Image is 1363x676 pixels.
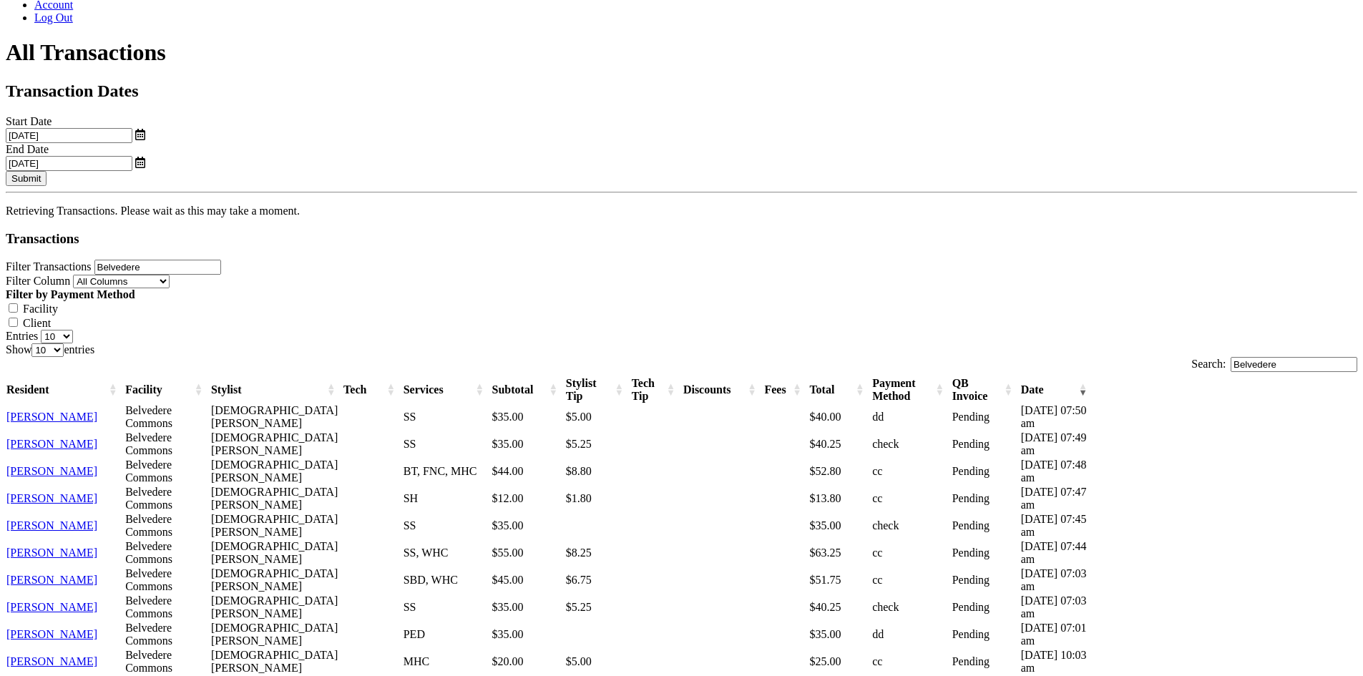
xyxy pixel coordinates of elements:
[124,567,210,594] td: Belvedere Commons
[871,458,951,485] td: cc
[403,403,492,431] td: SS
[403,485,492,512] td: SH
[6,156,132,171] input: Select Date
[403,431,492,458] td: SS
[124,376,210,403] th: Facility: activate to sort column ascending
[210,458,343,485] td: [DEMOGRAPHIC_DATA][PERSON_NAME]
[6,574,97,586] a: [PERSON_NAME]
[871,621,951,648] td: dd
[210,512,343,539] td: [DEMOGRAPHIC_DATA][PERSON_NAME]
[403,594,492,621] td: SS
[808,648,871,675] td: $25.00
[124,485,210,512] td: Belvedere Commons
[6,601,97,613] a: [PERSON_NAME]
[952,519,990,532] span: Pending
[808,539,871,567] td: $63.25
[565,458,631,485] td: $8.80
[6,260,92,273] label: Filter Transactions
[403,621,492,648] td: PED
[124,512,210,539] td: Belvedere Commons
[6,275,70,287] label: Filter Column
[871,403,951,431] td: dd
[6,547,97,559] a: [PERSON_NAME]
[565,648,631,675] td: $5.00
[1020,485,1095,512] td: [DATE] 07:47 am
[565,376,631,403] th: Stylist Tip: activate to sort column ascending
[23,303,58,315] label: Facility
[135,157,145,169] a: toggle
[6,411,97,423] a: [PERSON_NAME]
[808,621,871,648] td: $35.00
[952,376,1020,403] th: QB Invoice: activate to sort column ascending
[952,438,990,450] span: Pending
[683,376,764,403] th: Discounts: activate to sort column ascending
[403,512,492,539] td: SS
[565,485,631,512] td: $1.80
[871,539,951,567] td: cc
[6,628,97,640] a: [PERSON_NAME]
[871,376,951,403] th: Payment Method: activate to sort column ascending
[1020,376,1095,403] th: Date: activate to sort column ascending
[492,512,565,539] td: $35.00
[808,458,871,485] td: $52.80
[124,594,210,621] td: Belvedere Commons
[403,567,492,594] td: SBD, WHC
[6,205,1357,217] p: Retrieving Transactions. Please wait as this may take a moment.
[492,594,565,621] td: $35.00
[124,403,210,431] td: Belvedere Commons
[135,129,145,141] a: toggle
[1231,357,1357,372] input: Search:
[124,539,210,567] td: Belvedere Commons
[210,485,343,512] td: [DEMOGRAPHIC_DATA][PERSON_NAME]
[492,539,565,567] td: $55.00
[952,628,990,640] span: Pending
[492,376,565,403] th: Subtotal: activate to sort column ascending
[6,492,97,504] a: [PERSON_NAME]
[492,648,565,675] td: $20.00
[565,539,631,567] td: $8.25
[210,376,343,403] th: Stylist: activate to sort column ascending
[403,539,492,567] td: SS, WHC
[492,458,565,485] td: $44.00
[871,512,951,539] td: check
[124,458,210,485] td: Belvedere Commons
[1020,567,1095,594] td: [DATE] 07:03 am
[210,567,343,594] td: [DEMOGRAPHIC_DATA][PERSON_NAME]
[492,567,565,594] td: $45.00
[952,465,990,477] span: Pending
[124,648,210,675] td: Belvedere Commons
[565,431,631,458] td: $5.25
[343,376,403,403] th: Tech: activate to sort column ascending
[808,594,871,621] td: $40.25
[210,594,343,621] td: [DEMOGRAPHIC_DATA][PERSON_NAME]
[631,376,683,403] th: Tech Tip: activate to sort column ascending
[952,655,990,667] span: Pending
[808,512,871,539] td: $35.00
[1020,594,1095,621] td: [DATE] 07:03 am
[210,648,343,675] td: [DEMOGRAPHIC_DATA][PERSON_NAME]
[124,431,210,458] td: Belvedere Commons
[565,567,631,594] td: $6.75
[6,655,97,667] a: [PERSON_NAME]
[6,39,1357,66] h1: All Transactions
[808,403,871,431] td: $40.00
[403,458,492,485] td: BT, FNC, MHC
[808,376,871,403] th: Total: activate to sort column ascending
[492,403,565,431] td: $35.00
[808,485,871,512] td: $13.80
[871,648,951,675] td: cc
[808,567,871,594] td: $51.75
[952,547,990,559] span: Pending
[6,143,49,155] label: End Date
[210,539,343,567] td: [DEMOGRAPHIC_DATA][PERSON_NAME]
[1020,621,1095,648] td: [DATE] 07:01 am
[210,403,343,431] td: [DEMOGRAPHIC_DATA][PERSON_NAME]
[763,376,808,403] th: Fees: activate to sort column ascending
[565,403,631,431] td: $5.00
[952,411,990,423] span: Pending
[6,343,94,356] label: Show entries
[1020,458,1095,485] td: [DATE] 07:48 am
[403,376,492,403] th: Services: activate to sort column ascending
[952,601,990,613] span: Pending
[492,621,565,648] td: $35.00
